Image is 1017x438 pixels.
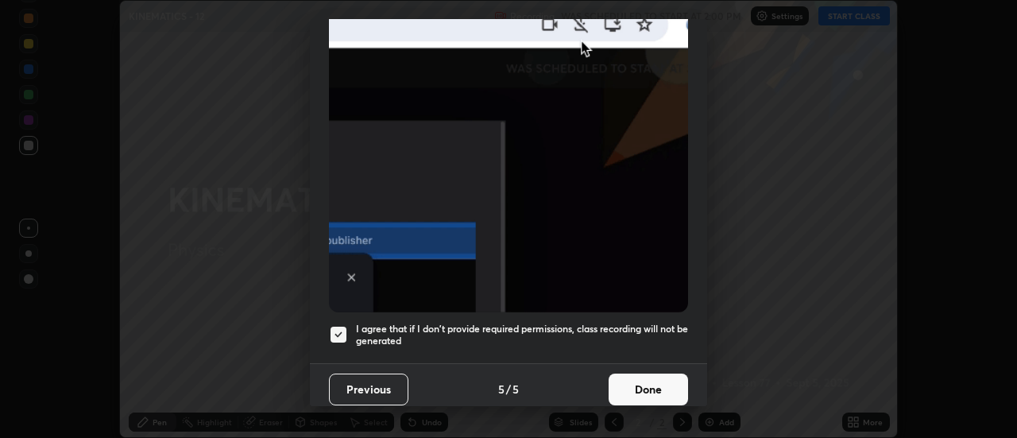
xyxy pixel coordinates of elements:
[609,374,688,405] button: Done
[512,381,519,397] h4: 5
[329,374,408,405] button: Previous
[506,381,511,397] h4: /
[356,323,688,347] h5: I agree that if I don't provide required permissions, class recording will not be generated
[498,381,505,397] h4: 5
